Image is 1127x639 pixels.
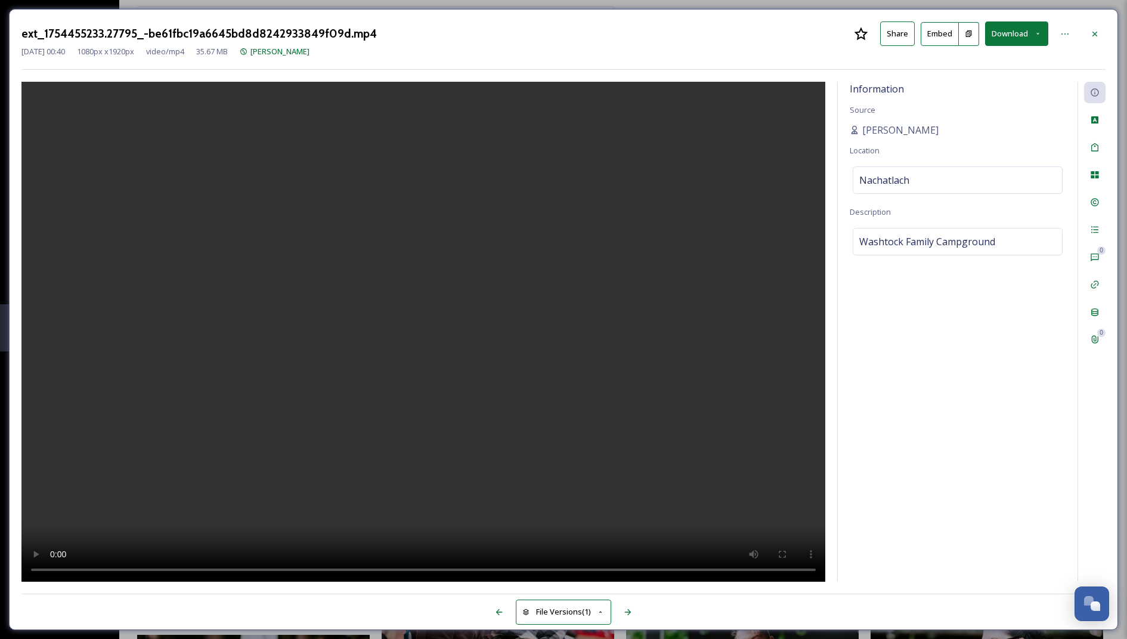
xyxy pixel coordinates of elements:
span: [PERSON_NAME] [862,123,939,137]
button: Embed [921,22,959,46]
span: Description [850,206,891,217]
button: Download [985,21,1048,46]
span: [PERSON_NAME] [250,46,309,57]
button: File Versions(1) [516,600,611,624]
span: Nachatlach [859,173,909,187]
button: Share [880,21,915,46]
span: Location [850,145,880,156]
span: 35.67 MB [196,46,228,57]
span: video/mp4 [146,46,184,57]
span: 1080 px x 1920 px [77,46,134,57]
div: 0 [1097,329,1106,337]
span: Source [850,104,875,115]
span: Washtock Family Campground [859,234,995,249]
h3: ext_1754455233.27795_-be61fbc19a6645bd8d8242933849f09d.mp4 [21,25,377,42]
span: Information [850,82,904,95]
span: [DATE] 00:40 [21,46,65,57]
button: Open Chat [1075,586,1109,621]
div: 0 [1097,246,1106,255]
